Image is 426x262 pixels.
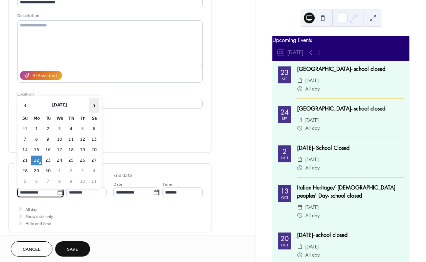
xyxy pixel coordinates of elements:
div: End date [113,172,132,179]
th: Sa [89,114,99,123]
th: We [54,114,65,123]
div: Sep [282,117,287,120]
td: 20 [89,145,99,155]
div: [GEOGRAPHIC_DATA]- school closed [297,105,404,113]
div: ​ [297,251,302,259]
td: 13 [89,135,99,144]
td: 19 [77,145,88,155]
span: Cancel [23,246,41,253]
td: 8 [54,177,65,186]
div: Italian Heritage/ [DEMOGRAPHIC_DATA] peoples' Day- school closed [297,184,404,200]
span: All day [305,211,320,220]
td: 3 [54,124,65,134]
td: 18 [66,145,76,155]
div: Oct [281,243,288,247]
td: 27 [89,156,99,165]
div: [DATE]- school closed [297,231,404,239]
div: [DATE]- School Closed [297,144,404,152]
td: 28 [20,166,30,176]
td: 1 [31,124,42,134]
td: 11 [89,177,99,186]
td: 2 [43,124,53,134]
td: 14 [20,145,30,155]
td: 6 [89,124,99,134]
button: Cancel [11,241,52,257]
td: 10 [54,135,65,144]
td: 29 [31,166,42,176]
div: ​ [297,156,302,164]
td: 15 [31,145,42,155]
div: Location [17,91,201,98]
div: ​ [297,203,302,211]
button: AI Assistant [20,71,62,80]
div: 13 [281,188,289,195]
span: All day [305,85,320,93]
td: 7 [43,177,53,186]
td: 1 [54,166,65,176]
span: All day [305,124,320,132]
td: 26 [77,156,88,165]
span: ‹ [20,99,30,112]
span: Time [162,181,172,188]
td: 31 [20,124,30,134]
td: 9 [43,135,53,144]
td: 5 [77,124,88,134]
td: 11 [66,135,76,144]
td: 6 [31,177,42,186]
div: Oct [281,196,288,199]
td: 16 [43,145,53,155]
span: [DATE] [305,116,319,124]
span: All day [305,164,320,172]
span: [DATE] [305,156,319,164]
td: 2 [66,166,76,176]
td: 17 [54,145,65,155]
div: ​ [297,85,302,93]
div: 24 [281,109,289,116]
th: [DATE] [31,98,88,113]
span: Show date only [25,213,53,220]
td: 5 [20,177,30,186]
span: [DATE] [305,77,319,85]
th: Tu [43,114,53,123]
td: 23 [43,156,53,165]
td: 24 [54,156,65,165]
div: ​ [297,243,302,251]
th: Fr [77,114,88,123]
td: 21 [20,156,30,165]
div: Sep [282,77,287,81]
td: 8 [31,135,42,144]
div: 2 [283,148,287,155]
div: ​ [297,164,302,172]
div: ​ [297,77,302,85]
span: Hide end time [25,220,51,227]
th: Mo [31,114,42,123]
span: Save [67,246,78,253]
div: ​ [297,211,302,220]
span: [DATE] [305,203,319,211]
div: 23 [281,69,289,76]
span: › [89,99,99,112]
div: Upcoming Events [272,36,409,44]
span: All day [25,206,37,213]
td: 7 [20,135,30,144]
td: 22 [31,156,42,165]
div: 20 [281,235,289,242]
span: All day [305,251,320,259]
td: 25 [66,156,76,165]
div: AI Assistant [32,73,57,80]
button: Save [55,241,90,257]
td: 4 [89,166,99,176]
td: 30 [43,166,53,176]
th: Su [20,114,30,123]
td: 10 [77,177,88,186]
th: Th [66,114,76,123]
div: [GEOGRAPHIC_DATA]- school closed [297,65,404,73]
span: [DATE] [305,243,319,251]
td: 3 [77,166,88,176]
div: ​ [297,124,302,132]
div: Oct [281,156,288,160]
span: Date [113,181,122,188]
td: 12 [77,135,88,144]
div: Description [17,12,201,19]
